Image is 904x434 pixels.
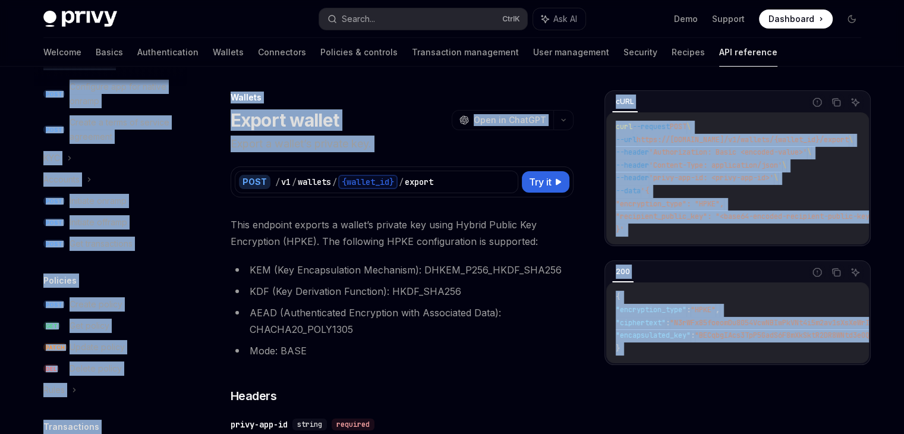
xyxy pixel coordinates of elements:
div: Initiate onramp [70,194,127,208]
span: \ [807,147,811,157]
button: Toggle dark mode [842,10,861,29]
span: --header [616,147,649,157]
span: "recipient_public_key": "<base64-encoded-recipient-public-key>" [616,212,878,221]
span: } [616,344,620,353]
span: https://[DOMAIN_NAME]/v1/wallets/{wallet_id}/export [637,135,849,144]
div: Get transactions [70,237,133,251]
div: Update policy [70,340,125,354]
div: KYC [43,151,60,165]
span: { [616,292,620,301]
li: Mode: BASE [231,342,574,359]
span: "encryption_type": "HPKE", [616,199,724,209]
a: Security [623,38,657,67]
div: Delete policy [70,361,122,376]
span: , [716,305,720,315]
span: }' [616,225,624,234]
h1: Export wallet [231,109,339,131]
span: --url [616,135,637,144]
div: privy-app-id [231,419,288,430]
li: KEM (Key Encapsulation Mechanism): DHKEM_P256_HKDF_SHA256 [231,262,574,278]
a: Dashboard [759,10,833,29]
div: Get policy [70,319,109,333]
span: 'privy-app-id: <privy-app-id>' [649,173,774,183]
div: Search... [342,12,375,26]
div: Configure app for native onramp [70,80,179,108]
div: 200 [612,265,634,279]
span: POST [43,300,65,309]
span: Headers [231,388,277,404]
div: required [332,419,374,430]
button: Ask AI [533,8,585,30]
button: Report incorrect code [809,95,825,110]
p: Export a wallet’s private key. [231,136,574,152]
span: POST [670,122,686,131]
div: cURL [612,95,638,109]
a: API reference [719,38,777,67]
button: Try it [522,171,569,193]
span: --header [616,173,649,183]
span: Ctrl K [502,14,520,24]
a: Authentication [137,38,199,67]
span: \ [849,135,853,144]
button: Ask AI [848,265,863,280]
div: v1 [281,176,291,188]
span: '{ [641,186,649,196]
span: curl [616,122,632,131]
div: / [332,176,337,188]
div: POST [239,175,270,189]
span: --request [632,122,670,131]
a: Demo [674,13,698,25]
a: POSTInitiate offramp [34,212,186,233]
button: Report incorrect code [809,265,825,280]
a: POSTConfigure app for native onramp [34,76,186,112]
a: Transaction management [412,38,519,67]
a: POSTCreate a terms of service agreement [34,112,186,147]
span: : [666,318,670,328]
div: / [399,176,404,188]
span: "encryption_type" [616,305,686,315]
span: "ciphertext" [616,318,666,328]
span: Dashboard [768,13,814,25]
span: POST [43,125,65,134]
a: Welcome [43,38,81,67]
a: PATCHUpdate policy [34,336,186,358]
button: Copy the contents from the code block [829,95,844,110]
span: string [297,420,322,429]
img: dark logo [43,11,117,27]
a: Policies & controls [320,38,398,67]
span: This endpoint exports a wallet’s private key using Hybrid Public Key Encryption (HPKE). The follo... [231,216,574,250]
div: Create a terms of service agreement [70,115,179,144]
a: Wallets [213,38,244,67]
span: POST [43,90,65,99]
span: --header [616,161,649,170]
div: Rules [43,383,65,397]
span: : [691,331,695,340]
span: POST [43,218,65,227]
button: Search...CtrlK [319,8,527,30]
a: GETGet policy [34,315,186,336]
span: 'Content-Type: application/json' [649,161,782,170]
span: 'Authorization: Basic <encoded-value>' [649,147,807,157]
button: Open in ChatGPT [452,110,553,130]
span: \ [782,161,786,170]
a: DELDelete policy [34,358,186,379]
div: Initiate offramp [70,215,127,229]
a: Connectors [258,38,306,67]
span: DEL [43,364,59,373]
span: \ [774,173,778,183]
span: GET [43,322,60,331]
span: : [686,305,691,315]
div: export [405,176,433,188]
a: User management [533,38,609,67]
div: Wallets [231,92,574,103]
div: / [292,176,297,188]
span: Try it [529,175,552,189]
li: KDF (Key Derivation Function): HKDF_SHA256 [231,283,574,300]
span: "HPKE" [691,305,716,315]
button: Ask AI [848,95,863,110]
div: wallets [298,176,331,188]
span: POST [43,197,65,206]
span: POST [43,240,65,249]
span: Ask AI [553,13,577,25]
span: Open in ChatGPT [474,114,546,126]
